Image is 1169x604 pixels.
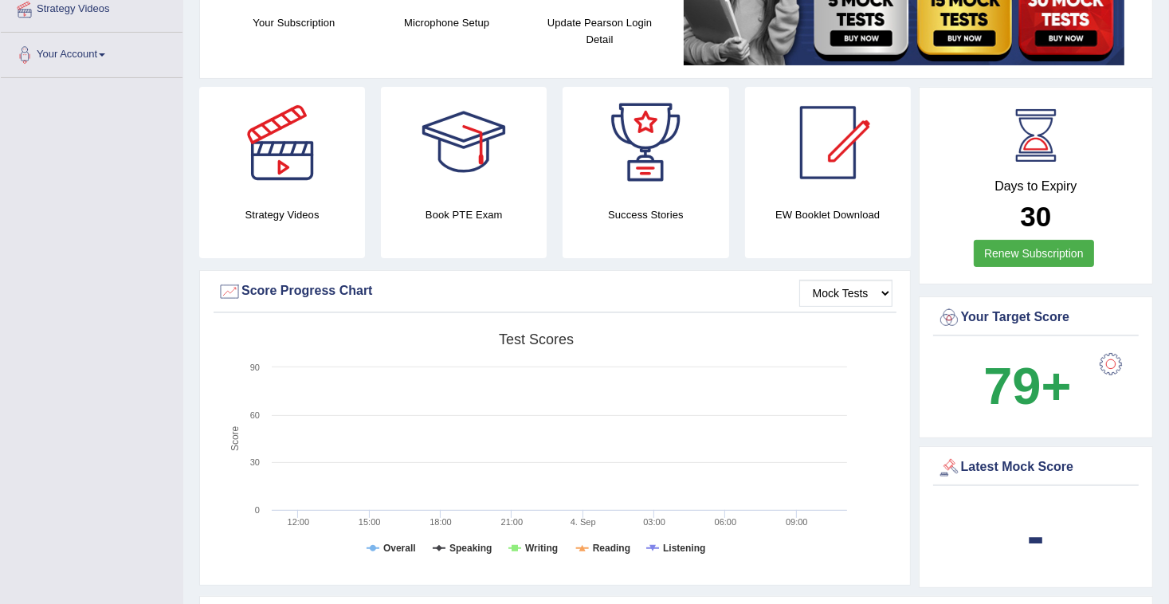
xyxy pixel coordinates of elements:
[501,517,524,527] text: 21:00
[250,410,260,420] text: 60
[937,179,1135,194] h4: Days to Expiry
[643,517,665,527] text: 03:00
[663,543,705,554] tspan: Listening
[226,14,363,31] h4: Your Subscription
[218,280,892,304] div: Score Progress Chart
[255,505,260,515] text: 0
[379,14,516,31] h4: Microphone Setup
[250,363,260,372] text: 90
[430,517,452,527] text: 18:00
[250,457,260,467] text: 30
[288,517,310,527] text: 12:00
[937,456,1135,480] div: Latest Mock Score
[786,517,808,527] text: 09:00
[525,543,558,554] tspan: Writing
[1020,201,1051,232] b: 30
[571,517,596,527] tspan: 4. Sep
[199,206,365,223] h4: Strategy Videos
[745,206,911,223] h4: EW Booklet Download
[532,14,669,48] h4: Update Pearson Login Detail
[563,206,728,223] h4: Success Stories
[383,543,416,554] tspan: Overall
[1027,507,1045,565] b: -
[974,240,1094,267] a: Renew Subscription
[715,517,737,527] text: 06:00
[499,331,574,347] tspan: Test scores
[381,206,547,223] h4: Book PTE Exam
[937,306,1135,330] div: Your Target Score
[983,357,1071,415] b: 79+
[449,543,492,554] tspan: Speaking
[1,33,182,73] a: Your Account
[593,543,630,554] tspan: Reading
[359,517,381,527] text: 15:00
[229,426,241,452] tspan: Score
